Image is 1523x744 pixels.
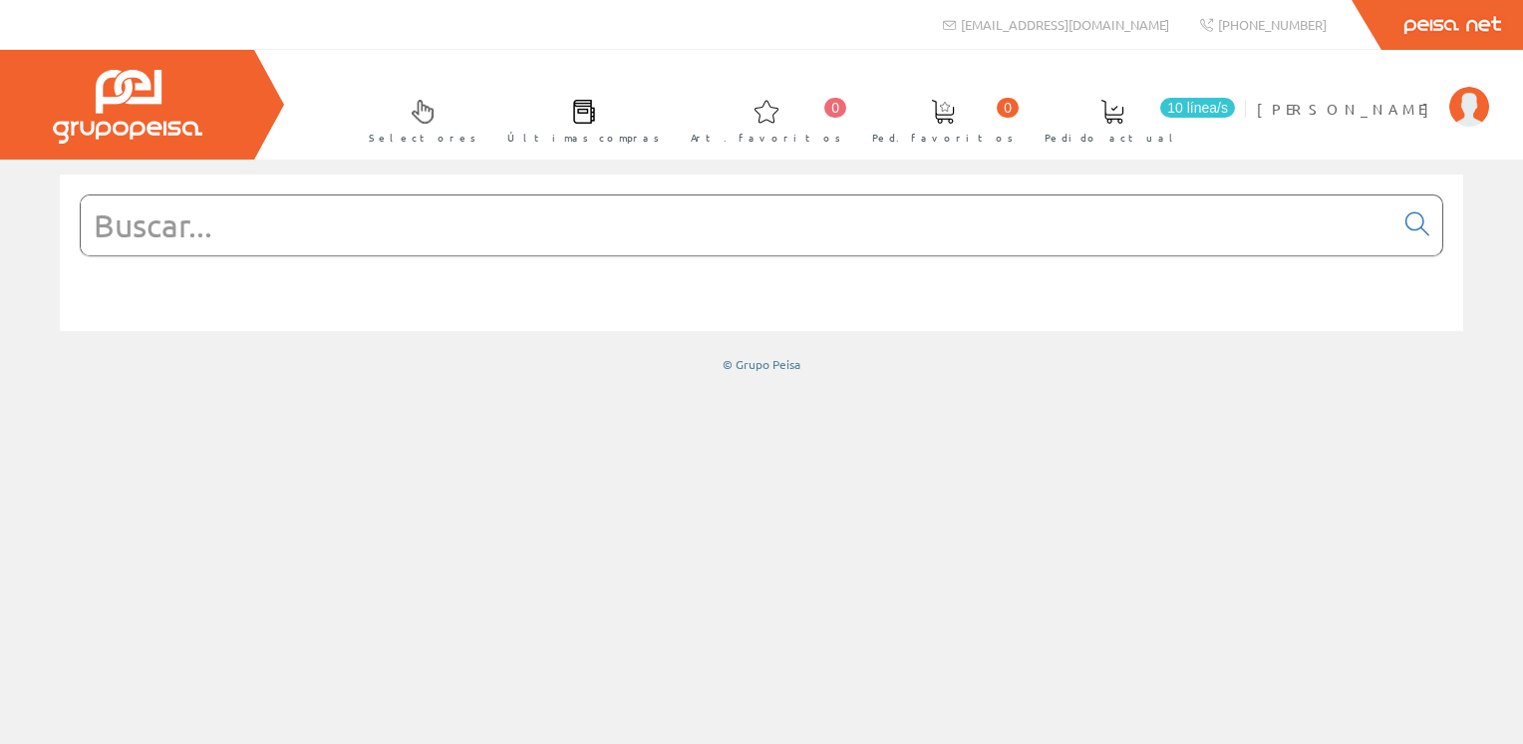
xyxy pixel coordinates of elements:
[349,83,486,156] a: Selectores
[60,356,1463,373] div: © Grupo Peisa
[507,128,660,148] span: Últimas compras
[1045,128,1180,148] span: Pedido actual
[81,195,1393,255] input: Buscar...
[691,128,841,148] span: Art. favoritos
[1257,99,1439,119] span: [PERSON_NAME]
[369,128,476,148] span: Selectores
[1025,83,1240,156] a: 10 línea/s Pedido actual
[961,16,1169,33] span: [EMAIL_ADDRESS][DOMAIN_NAME]
[1218,16,1327,33] span: [PHONE_NUMBER]
[872,128,1014,148] span: Ped. favoritos
[1160,98,1235,118] span: 10 línea/s
[53,70,202,144] img: Grupo Peisa
[824,98,846,118] span: 0
[487,83,670,156] a: Últimas compras
[1257,83,1489,102] a: [PERSON_NAME]
[997,98,1019,118] span: 0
